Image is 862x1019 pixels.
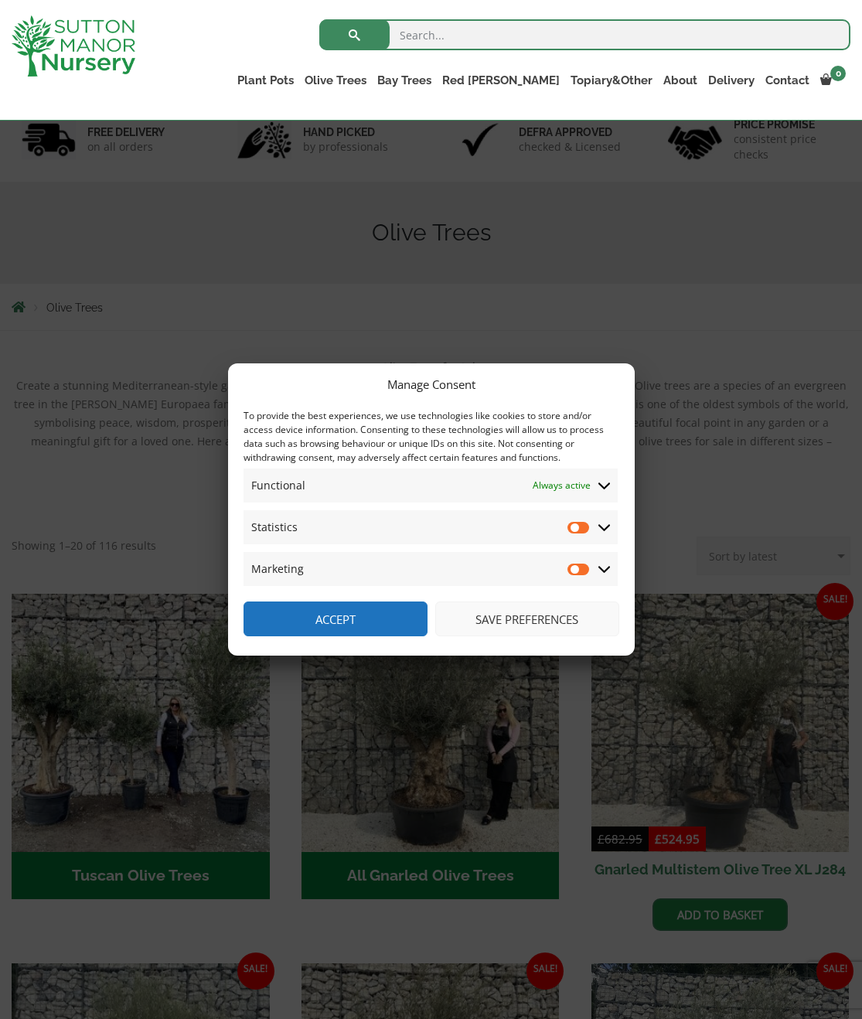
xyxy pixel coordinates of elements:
summary: Marketing [244,552,618,586]
span: Functional [251,476,305,495]
input: Search... [319,19,850,50]
a: Topiary&Other [565,70,658,91]
img: logo [12,15,135,77]
div: Manage Consent [387,375,475,394]
a: About [658,70,703,91]
a: Delivery [703,70,760,91]
summary: Statistics [244,510,618,544]
button: Save preferences [435,602,619,636]
a: 0 [815,70,850,91]
a: Bay Trees [372,70,437,91]
button: Accept [244,602,428,636]
a: Plant Pots [232,70,299,91]
span: 0 [830,66,846,81]
a: Contact [760,70,815,91]
summary: Functional Always active [244,469,618,503]
span: Always active [533,476,591,495]
span: Statistics [251,518,298,537]
a: Olive Trees [299,70,372,91]
div: To provide the best experiences, we use technologies like cookies to store and/or access device i... [244,409,618,465]
a: Red [PERSON_NAME] [437,70,565,91]
span: Marketing [251,560,304,578]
